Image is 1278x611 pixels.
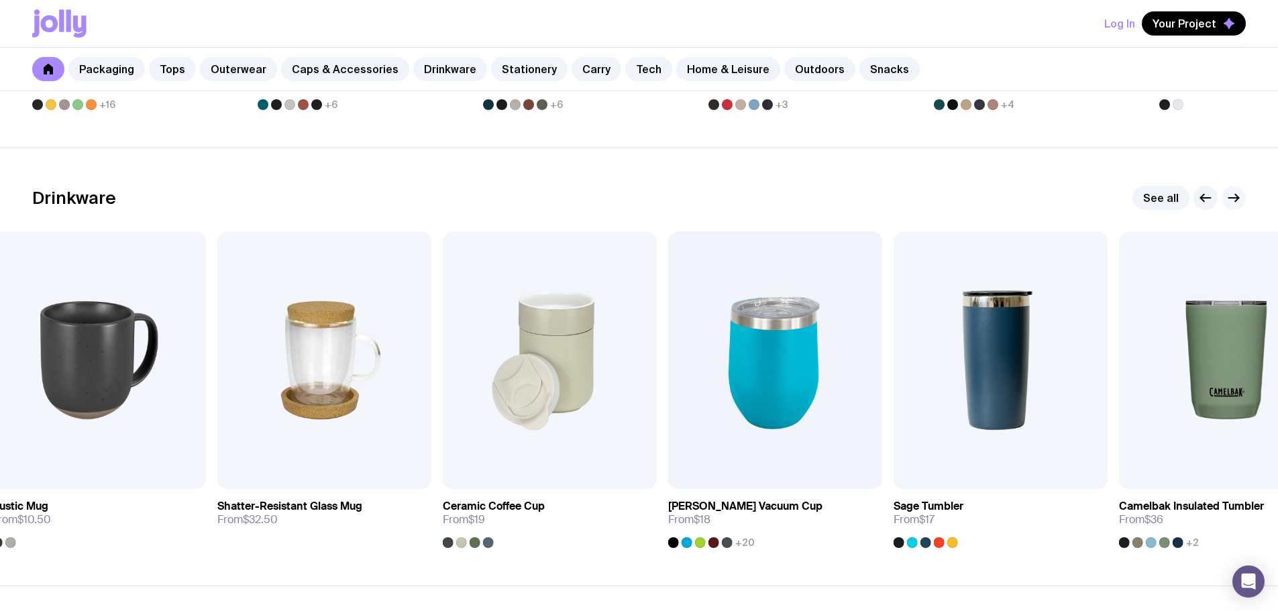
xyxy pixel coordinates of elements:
[784,57,855,81] a: Outdoors
[1104,11,1135,36] button: Log In
[859,57,920,81] a: Snacks
[1153,17,1216,30] span: Your Project
[17,512,51,526] span: $10.50
[325,99,337,110] span: +6
[550,99,563,110] span: +6
[468,512,485,526] span: $19
[217,513,278,526] span: From
[243,512,278,526] span: $32.50
[735,537,755,548] span: +20
[668,489,883,548] a: [PERSON_NAME] Vacuum CupFrom$18+20
[32,188,116,208] h2: Drinkware
[443,513,485,526] span: From
[894,489,1108,548] a: Sage TumblerFrom$17
[572,57,621,81] a: Carry
[1119,500,1264,513] h3: Camelbak Insulated Tumbler
[68,57,145,81] a: Packaging
[217,500,362,513] h3: Shatter-Resistant Glass Mug
[99,99,115,110] span: +16
[149,57,196,81] a: Tops
[491,57,568,81] a: Stationery
[894,500,963,513] h3: Sage Tumbler
[1001,99,1014,110] span: +4
[776,99,788,110] span: +3
[1132,186,1189,210] a: See all
[1142,11,1246,36] button: Your Project
[281,57,409,81] a: Caps & Accessories
[1144,512,1163,526] span: $36
[894,513,935,526] span: From
[1186,537,1199,548] span: +2
[413,57,487,81] a: Drinkware
[676,57,780,81] a: Home & Leisure
[1119,513,1163,526] span: From
[200,57,277,81] a: Outerwear
[668,513,710,526] span: From
[668,500,822,513] h3: [PERSON_NAME] Vacuum Cup
[1232,565,1265,598] div: Open Intercom Messenger
[443,500,545,513] h3: Ceramic Coffee Cup
[694,512,710,526] span: $18
[919,512,935,526] span: $17
[217,489,432,537] a: Shatter-Resistant Glass MugFrom$32.50
[443,489,657,548] a: Ceramic Coffee CupFrom$19
[625,57,672,81] a: Tech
